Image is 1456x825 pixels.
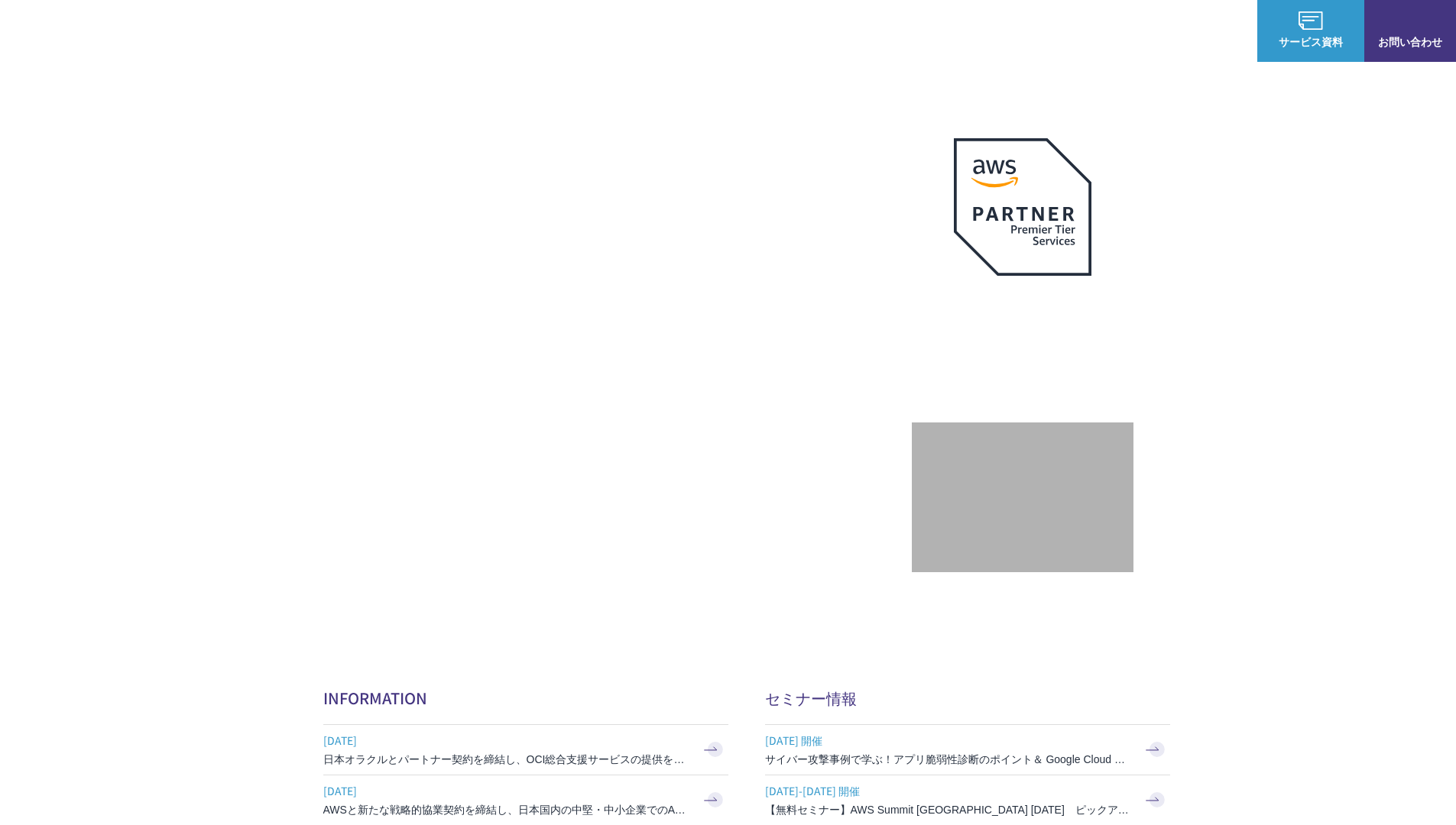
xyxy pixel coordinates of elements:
h3: 【無料セミナー】AWS Summit [GEOGRAPHIC_DATA] [DATE] ピックアップセッション [765,802,1132,817]
h3: AWSと新たな戦略的協業契約を締結し、日本国内の中堅・中小企業でのAWS活用を加速 [323,802,690,817]
span: [DATE] [323,729,690,752]
p: 業種別ソリューション [884,23,1007,39]
a: AWS総合支援サービス C-Chorus NHN テコラスAWS総合支援サービス [23,12,287,49]
img: お問い合わせ [1398,11,1422,30]
p: 強み [728,23,765,39]
a: [DATE] AWSと新たな戦略的協業契約を締結し、日本国内の中堅・中小企業でのAWS活用を加速 [323,775,728,825]
span: NHN テコラス AWS総合支援サービス [176,15,287,47]
a: [DATE] 日本オラクルとパートナー契約を締結し、OCI総合支援サービスの提供を開始 [323,725,728,775]
img: 契約件数 [942,445,1103,557]
a: [DATE] 開催 サイバー攻撃事例で学ぶ！アプリ脆弱性診断のポイント＆ Google Cloud セキュリティ対策 [765,725,1170,775]
h3: 日本オラクルとパートナー契約を締結し、OCI総合支援サービスの提供を開始 [323,752,690,767]
span: サービス資料 [1257,34,1364,50]
a: AWSとの戦略的協業契約 締結 [323,444,478,518]
h3: サイバー攻撃事例で学ぶ！アプリ脆弱性診断のポイント＆ Google Cloud セキュリティ対策 [765,752,1132,767]
p: 最上位プレミアティア サービスパートナー [936,294,1110,353]
a: [DATE]-[DATE] 開催 【無料セミナー】AWS Summit [GEOGRAPHIC_DATA] [DATE] ピックアップセッション [765,775,1170,825]
a: 導入事例 [1037,23,1080,39]
img: AWS総合支援サービス C-Chorus サービス資料 [1299,11,1323,30]
img: AWSとの戦略的協業契約 締結 [323,444,478,460]
h2: INFORMATION [323,687,728,709]
h1: AWS ジャーニーの 成功を実現 [323,251,912,398]
h2: セミナー情報 [765,687,1170,709]
img: AWSプレミアティアサービスパートナー [954,138,1091,276]
em: AWS [1005,294,1039,316]
p: AWSの導入からコスト削減、 構成・運用の最適化からデータ活用まで 規模や業種業態を問わない マネージドサービスで [323,169,912,236]
span: [DATE] [323,779,690,802]
p: ナレッジ [1111,23,1169,39]
a: ログイン [1199,23,1242,39]
span: お問い合わせ [1364,34,1456,50]
span: [DATE] 開催 [765,729,1132,752]
p: サービス [796,23,854,39]
img: AWS請求代行サービス 統合管理プラン [487,444,762,518]
span: [DATE]-[DATE] 開催 [765,779,1132,802]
